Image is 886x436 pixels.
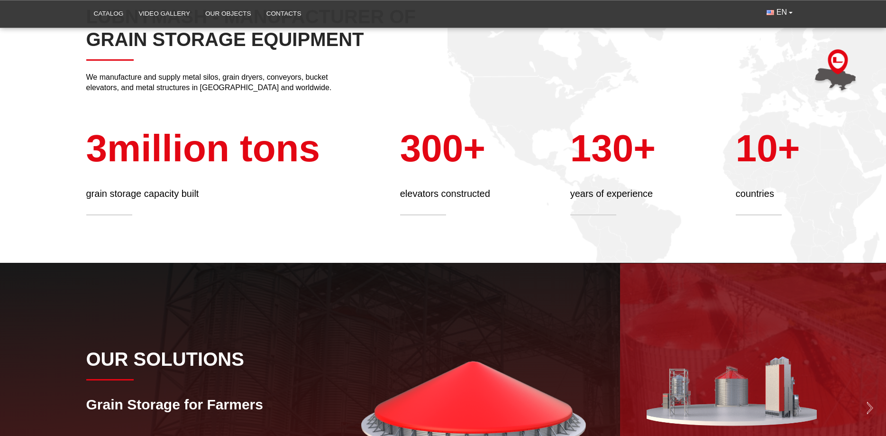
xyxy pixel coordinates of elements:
[86,127,108,169] span: 3
[736,122,800,175] div: +
[570,122,656,175] div: +
[86,3,131,24] a: Catalog
[863,401,877,415] img: Next
[759,3,800,21] button: EN
[198,3,259,24] a: Our objects
[776,7,787,18] span: EN
[86,397,263,412] span: Grain Storage for Farmers
[570,188,653,199] span: years of experience
[736,127,778,169] span: 10
[647,342,817,433] img: Елеватори для с/г виробників та трейдерів
[767,10,774,15] img: English
[400,122,490,175] div: +
[86,122,320,175] div: million tons
[570,127,633,169] span: 130
[86,72,338,93] p: We manufacture and supply metal silos, grain dryers, conveyors, bucket elevators, and metal struc...
[400,127,463,169] span: 300
[131,3,198,24] a: Video gallery
[86,188,199,199] span: grain storage capacity built
[259,3,309,24] a: Contacts
[86,348,361,380] div: Our Solutions
[86,5,437,61] h2: LUBNYMASH - MANUFACTURER OF GRAIN STORAGE EQUIPMENT
[400,188,490,199] span: elevators constructed
[736,188,774,199] span: countries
